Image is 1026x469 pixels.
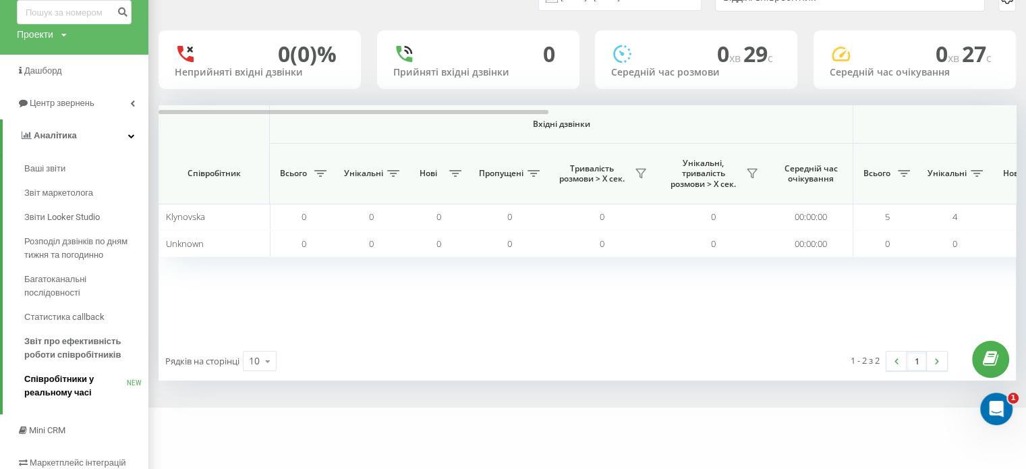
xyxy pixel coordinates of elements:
[24,162,65,175] span: Ваші звіти
[34,130,77,140] span: Аналiтика
[24,181,148,205] a: Звіт маркетолога
[507,238,512,250] span: 0
[369,238,374,250] span: 0
[411,168,445,179] span: Нові
[24,235,142,262] span: Розподіл дзвінків по дням тижня та погодинно
[885,211,890,223] span: 5
[24,310,105,324] span: Статистика callback
[24,267,148,305] a: Багатоканальні послідовності
[779,163,843,184] span: Середній час очікування
[24,335,142,362] span: Звіт про ефективність роботи співробітників
[1008,393,1019,404] span: 1
[3,119,148,152] a: Аналiтика
[24,229,148,267] a: Розподіл дзвінків по дням тижня та погодинно
[885,238,890,250] span: 0
[17,28,53,41] div: Проекти
[768,51,773,65] span: c
[907,352,927,370] a: 1
[986,51,992,65] span: c
[962,39,992,68] span: 27
[664,158,742,190] span: Унікальні, тривалість розмови > Х сек.
[166,238,204,250] span: Unknown
[952,238,957,250] span: 0
[711,211,716,223] span: 0
[479,168,523,179] span: Пропущені
[543,41,555,67] div: 0
[24,186,93,200] span: Звіт маркетолога
[165,355,239,367] span: Рядків на сторінці
[24,367,148,405] a: Співробітники у реальному часіNEW
[729,51,743,65] span: хв
[24,273,142,300] span: Багатоканальні послідовності
[305,119,818,130] span: Вхідні дзвінки
[302,211,306,223] span: 0
[369,211,374,223] span: 0
[29,425,65,435] span: Mini CRM
[393,67,563,78] div: Прийняті вхідні дзвінки
[170,168,258,179] span: Співробітник
[24,65,62,76] span: Дашборд
[952,211,957,223] span: 4
[507,211,512,223] span: 0
[743,39,773,68] span: 29
[24,305,148,329] a: Статистика callback
[769,204,853,230] td: 00:00:00
[611,67,781,78] div: Середній час розмови
[344,168,383,179] span: Унікальні
[24,329,148,367] a: Звіт про ефективність роботи співробітників
[175,67,345,78] div: Неприйняті вхідні дзвінки
[711,238,716,250] span: 0
[553,163,631,184] span: Тривалість розмови > Х сек.
[166,211,205,223] span: Klynovska
[769,230,853,256] td: 00:00:00
[278,41,337,67] div: 0 (0)%
[928,168,967,179] span: Унікальні
[717,39,743,68] span: 0
[860,168,894,179] span: Всього
[948,51,962,65] span: хв
[24,205,148,229] a: Звіти Looker Studio
[24,211,100,224] span: Звіти Looker Studio
[980,393,1013,425] iframe: Intercom live chat
[600,238,604,250] span: 0
[436,238,441,250] span: 0
[302,238,306,250] span: 0
[600,211,604,223] span: 0
[30,98,94,108] span: Центр звернень
[30,458,126,468] span: Маркетплейс інтеграцій
[277,168,310,179] span: Всього
[249,354,260,368] div: 10
[851,354,880,367] div: 1 - 2 з 2
[830,67,1000,78] div: Середній час очікування
[24,373,127,399] span: Співробітники у реальному часі
[436,211,441,223] span: 0
[24,157,148,181] a: Ваші звіти
[936,39,962,68] span: 0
